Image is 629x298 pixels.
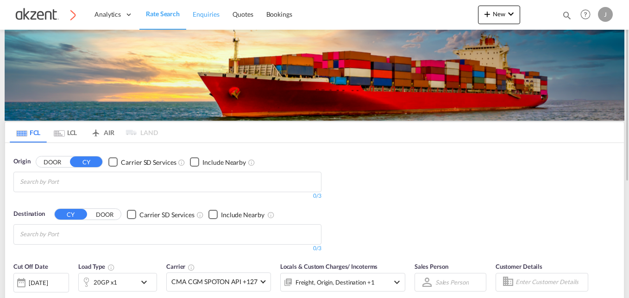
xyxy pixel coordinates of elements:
div: 0/3 [13,192,321,200]
div: Carrier SD Services [121,158,176,167]
button: CY [55,209,87,220]
md-chips-wrap: Chips container with autocompletion. Enter the text area, type text to search, and then use the u... [19,172,112,189]
input: Enter Customer Details [516,275,585,289]
div: Carrier SD Services [139,210,195,220]
md-icon: icon-chevron-down [391,277,403,288]
input: Chips input. [20,227,108,242]
md-tab-item: FCL [10,122,47,143]
md-tab-item: AIR [84,122,121,143]
div: Include Nearby [221,210,264,220]
span: Sales Person [415,263,448,270]
span: Customer Details [496,263,542,270]
div: Help [578,6,598,23]
md-select: Sales Person [434,275,470,289]
md-icon: Unchecked: Ignores neighbouring ports when fetching rates.Checked : Includes neighbouring ports w... [267,211,275,219]
div: J [598,7,613,22]
md-checkbox: Checkbox No Ink [108,157,176,167]
span: Rate Search [146,10,180,18]
md-icon: icon-chevron-down [138,277,154,288]
md-icon: Unchecked: Ignores neighbouring ports when fetching rates.Checked : Includes neighbouring ports w... [248,159,255,166]
md-icon: icon-magnify [562,10,572,20]
button: DOOR [36,157,69,168]
md-icon: icon-airplane [90,127,101,134]
md-checkbox: Checkbox No Ink [190,157,246,167]
md-icon: Unchecked: Search for CY (Container Yard) services for all selected carriers.Checked : Search for... [178,159,185,166]
div: Freight Origin Destination Factory Stuffingicon-chevron-down [280,273,405,292]
span: Bookings [266,10,292,18]
span: Carrier [166,263,195,270]
button: CY [70,156,102,167]
span: Analytics [94,10,121,19]
md-pagination-wrapper: Use the left and right arrow keys to navigate between tabs [10,122,158,143]
img: LCL+%26+FCL+BACKGROUND.png [5,30,624,121]
md-checkbox: Checkbox No Ink [127,209,195,219]
div: Include Nearby [202,158,246,167]
div: 20GP x1 [94,276,117,289]
div: Freight Origin Destination Factory Stuffing [296,276,375,289]
input: Chips input. [20,175,108,189]
img: c72fcea0ad0611ed966209c23b7bd3dd.png [14,4,76,25]
div: 0/3 [13,245,321,253]
div: [DATE] [29,279,48,287]
span: Destination [13,209,45,219]
md-chips-wrap: Chips container with autocompletion. Enter the text area, type text to search, and then use the u... [19,225,112,242]
button: DOOR [88,209,121,220]
span: Cut Off Date [13,263,48,270]
span: Load Type [78,263,115,270]
md-icon: icon-plus 400-fg [482,8,493,19]
span: CMA CGM SPOTON API +127 [171,277,258,286]
md-icon: icon-information-outline [107,264,115,271]
span: Help [578,6,593,22]
div: [DATE] [13,273,69,292]
div: icon-magnify [562,10,572,24]
span: / Incoterms [347,263,377,270]
md-icon: Unchecked: Search for CY (Container Yard) services for all selected carriers.Checked : Search for... [196,211,204,219]
button: icon-plus 400-fgNewicon-chevron-down [478,6,520,24]
md-icon: The selected Trucker/Carrierwill be displayed in the rate results If the rates are from another f... [188,264,195,271]
span: Quotes [233,10,253,18]
span: Enquiries [193,10,220,18]
span: Locals & Custom Charges [280,263,378,270]
span: Origin [13,157,30,166]
div: 20GP x1icon-chevron-down [78,273,157,292]
md-checkbox: Checkbox No Ink [208,209,264,219]
md-icon: icon-chevron-down [505,8,516,19]
md-tab-item: LCL [47,122,84,143]
span: New [482,10,516,18]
